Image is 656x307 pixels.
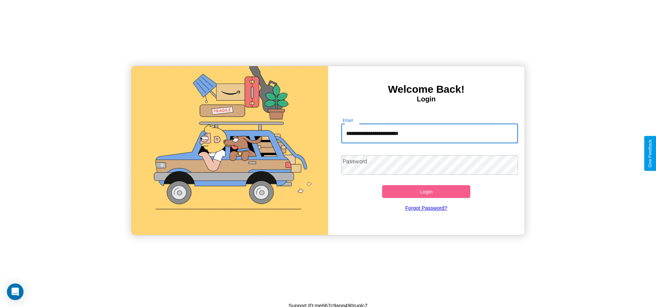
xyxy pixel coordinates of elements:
[343,117,353,123] label: Email
[328,95,525,103] h4: Login
[648,139,653,168] div: Give Feedback
[382,185,471,198] button: Login
[7,283,24,300] div: Open Intercom Messenger
[328,83,525,95] h3: Welcome Back!
[338,198,515,218] a: Forgot Password?
[131,66,328,235] img: gif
